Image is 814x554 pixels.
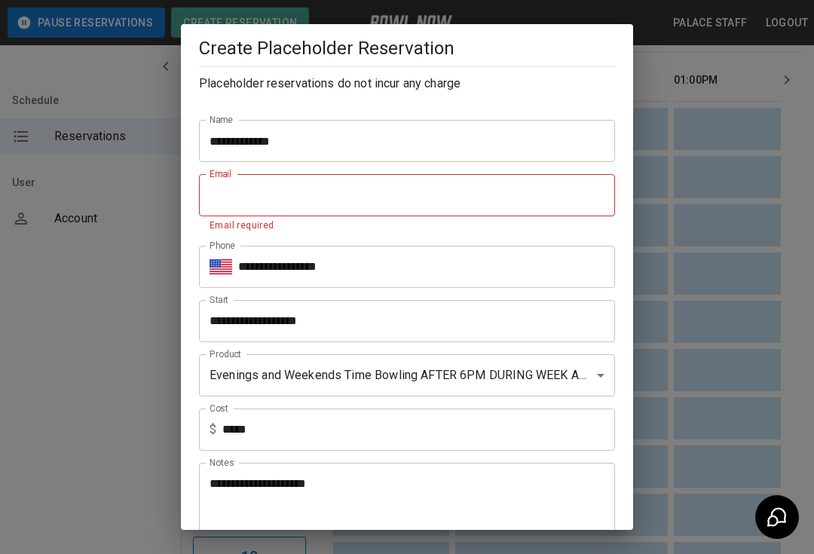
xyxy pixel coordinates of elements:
h6: Placeholder reservations do not incur any charge [199,73,615,94]
input: Choose date, selected date is Aug 21, 2025 [199,300,604,342]
div: Evenings and Weekends Time Bowling AFTER 6PM DURING WEEK AND ALLDAY SAT-SUN [199,354,615,396]
h5: Create Placeholder Reservation [199,36,615,60]
label: Phone [210,239,235,252]
button: Select country [210,256,232,278]
label: Start [210,293,228,306]
p: $ [210,421,216,439]
p: Email required [210,219,604,234]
